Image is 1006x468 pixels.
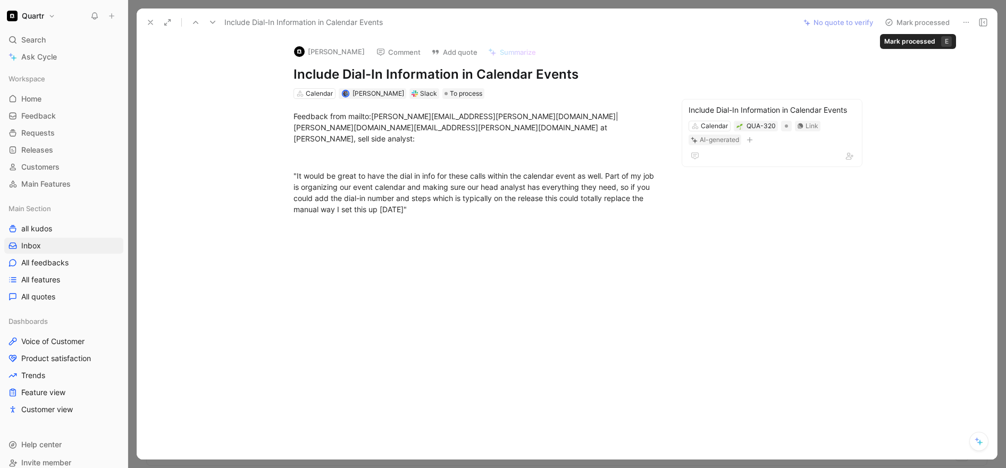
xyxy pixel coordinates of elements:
a: Customers [4,159,123,175]
a: Feature view [4,385,123,400]
div: QUA-320 [747,121,776,131]
button: No quote to verify [799,15,878,30]
div: Slack [420,88,437,99]
span: Feedback [21,111,56,121]
h1: Quartr [22,11,44,21]
div: Include Dial-In Information in Calendar Events [689,104,856,116]
h1: Include Dial-In Information in Calendar Events [294,66,661,83]
div: Main Section [4,200,123,216]
a: Trends [4,367,123,383]
span: All features [21,274,60,285]
a: All features [4,272,123,288]
span: Include Dial-In Information in Calendar Events [224,16,383,29]
span: Feature view [21,387,65,398]
span: Releases [21,145,53,155]
div: Mark processed [884,36,935,47]
div: To process [442,88,484,99]
a: All feedbacks [4,255,123,271]
a: Releases [4,142,123,158]
span: Customer view [21,404,73,415]
div: Help center [4,437,123,453]
img: Quartr [7,11,18,21]
span: Inbox [21,240,41,251]
span: [PERSON_NAME] [353,89,404,97]
span: Main Section [9,203,51,214]
span: Home [21,94,41,104]
span: All quotes [21,291,55,302]
span: Dashboards [9,316,48,327]
a: Main Features [4,176,123,192]
a: Ask Cycle [4,49,123,65]
button: Mark processed [880,15,954,30]
button: Comment [372,45,425,60]
button: Add quote [426,45,482,60]
a: Voice of Customer [4,333,123,349]
div: Link [806,121,818,131]
div: DashboardsVoice of CustomerProduct satisfactionTrendsFeature viewCustomer view [4,313,123,417]
div: "It would be great to have the dial in info for these calls within the calendar event as well. Pa... [294,170,661,215]
img: 🌱 [736,123,743,130]
div: AI-generated [700,135,739,145]
span: Customers [21,162,60,172]
span: Invite member [21,458,71,467]
span: To process [450,88,482,99]
button: logo[PERSON_NAME] [289,44,370,60]
div: Main Sectionall kudosInboxAll feedbacksAll featuresAll quotes [4,200,123,305]
button: Summarize [483,45,541,60]
a: Inbox [4,238,123,254]
div: E [941,36,952,47]
a: Customer view [4,402,123,417]
span: Search [21,34,46,46]
div: Feedback from mailto:[PERSON_NAME][EMAIL_ADDRESS][PERSON_NAME][DOMAIN_NAME]|[PERSON_NAME][DOMAIN_... [294,111,661,144]
div: Search [4,32,123,48]
span: All feedbacks [21,257,69,268]
img: avatar [342,91,348,97]
a: Home [4,91,123,107]
span: all kudos [21,223,52,234]
span: Main Features [21,179,71,189]
span: Workspace [9,73,45,84]
span: Voice of Customer [21,336,85,347]
a: Product satisfaction [4,350,123,366]
div: Calendar [701,121,728,131]
a: all kudos [4,221,123,237]
a: Requests [4,125,123,141]
div: Calendar [306,88,333,99]
button: QuartrQuartr [4,9,58,23]
img: logo [294,46,305,57]
span: Trends [21,370,45,381]
a: All quotes [4,289,123,305]
a: Feedback [4,108,123,124]
span: Summarize [500,47,536,57]
span: Requests [21,128,55,138]
span: Help center [21,440,62,449]
div: Dashboards [4,313,123,329]
button: 🌱 [736,122,743,130]
span: Product satisfaction [21,353,91,364]
div: Workspace [4,71,123,87]
span: Ask Cycle [21,51,57,63]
